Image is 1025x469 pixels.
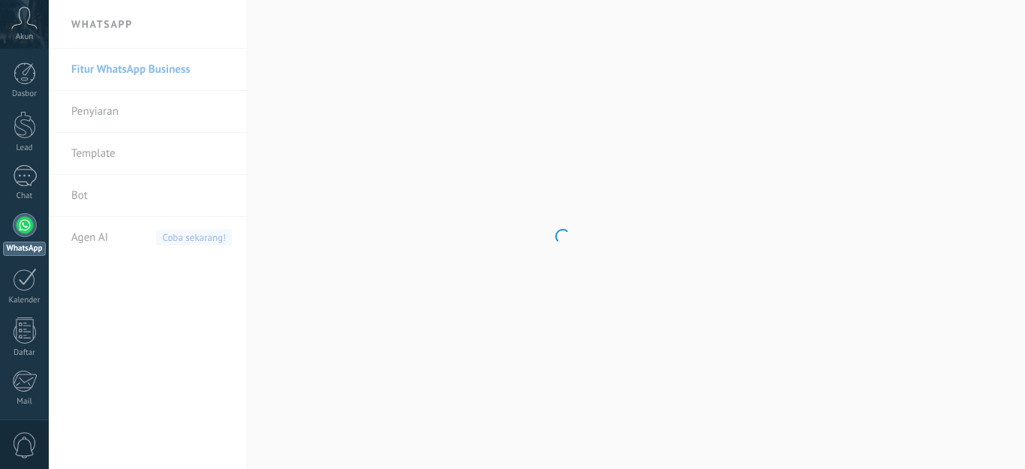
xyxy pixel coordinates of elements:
[3,296,47,305] div: Kalender
[3,242,46,256] div: WhatsApp
[16,32,34,42] span: Akun
[3,397,47,407] div: Mail
[3,191,47,201] div: Chat
[3,89,47,99] div: Dasbor
[3,348,47,358] div: Daftar
[3,143,47,153] div: Lead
